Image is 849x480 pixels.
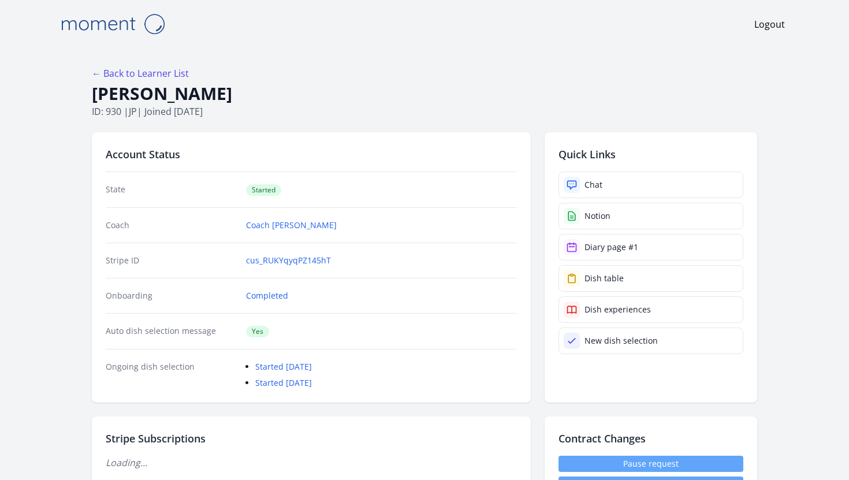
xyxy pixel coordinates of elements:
a: cus_RUKYqyqPZ145hT [246,255,331,266]
span: Yes [246,326,269,337]
div: Notion [584,210,610,222]
h2: Contract Changes [558,430,743,446]
h2: Stripe Subscriptions [106,430,517,446]
dt: Coach [106,219,237,231]
div: Diary page #1 [584,241,638,253]
img: Moment [55,9,170,39]
dt: Ongoing dish selection [106,361,237,389]
a: Dish experiences [558,296,743,323]
dt: Auto dish selection message [106,325,237,337]
a: Logout [754,17,785,31]
div: Dish table [584,273,624,284]
a: Dish table [558,265,743,292]
dt: Onboarding [106,290,237,302]
a: ← Back to Learner List [92,67,189,80]
a: Coach [PERSON_NAME] [246,219,337,231]
div: New dish selection [584,335,658,347]
a: Diary page #1 [558,234,743,261]
div: Chat [584,179,602,191]
p: Loading... [106,456,517,470]
dt: Stripe ID [106,255,237,266]
a: Started [DATE] [255,361,312,372]
span: jp [129,105,137,118]
a: New dish selection [558,328,743,354]
h2: Quick Links [558,146,743,162]
a: Pause request [558,456,743,472]
span: Started [246,184,281,196]
div: Dish experiences [584,304,651,315]
p: ID: 930 | | Joined [DATE] [92,105,757,118]
a: Notion [558,203,743,229]
a: Started [DATE] [255,377,312,388]
h1: [PERSON_NAME] [92,83,757,105]
a: Completed [246,290,288,302]
h2: Account Status [106,146,517,162]
a: Chat [558,172,743,198]
dt: State [106,184,237,196]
